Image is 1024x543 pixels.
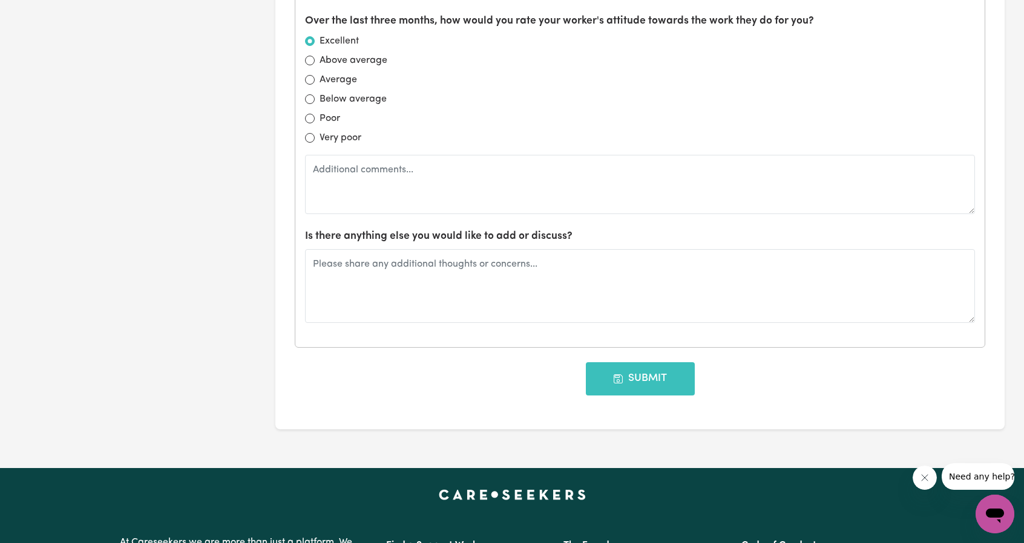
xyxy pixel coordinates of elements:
[976,495,1014,533] iframe: Button to launch messaging window
[942,463,1014,490] iframe: Message from company
[305,229,573,244] label: Is there anything else you would like to add or discuss?
[7,8,73,18] span: Need any help?
[320,111,340,126] label: Poor
[305,13,814,29] label: Over the last three months, how would you rate your worker's attitude towards the work they do fo...
[320,34,359,48] label: Excellent
[320,53,387,68] label: Above average
[320,92,387,106] label: Below average
[320,73,357,87] label: Average
[320,131,361,145] label: Very poor
[439,490,586,499] a: Careseekers home page
[586,362,695,395] button: Submit
[913,466,937,490] iframe: Close message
